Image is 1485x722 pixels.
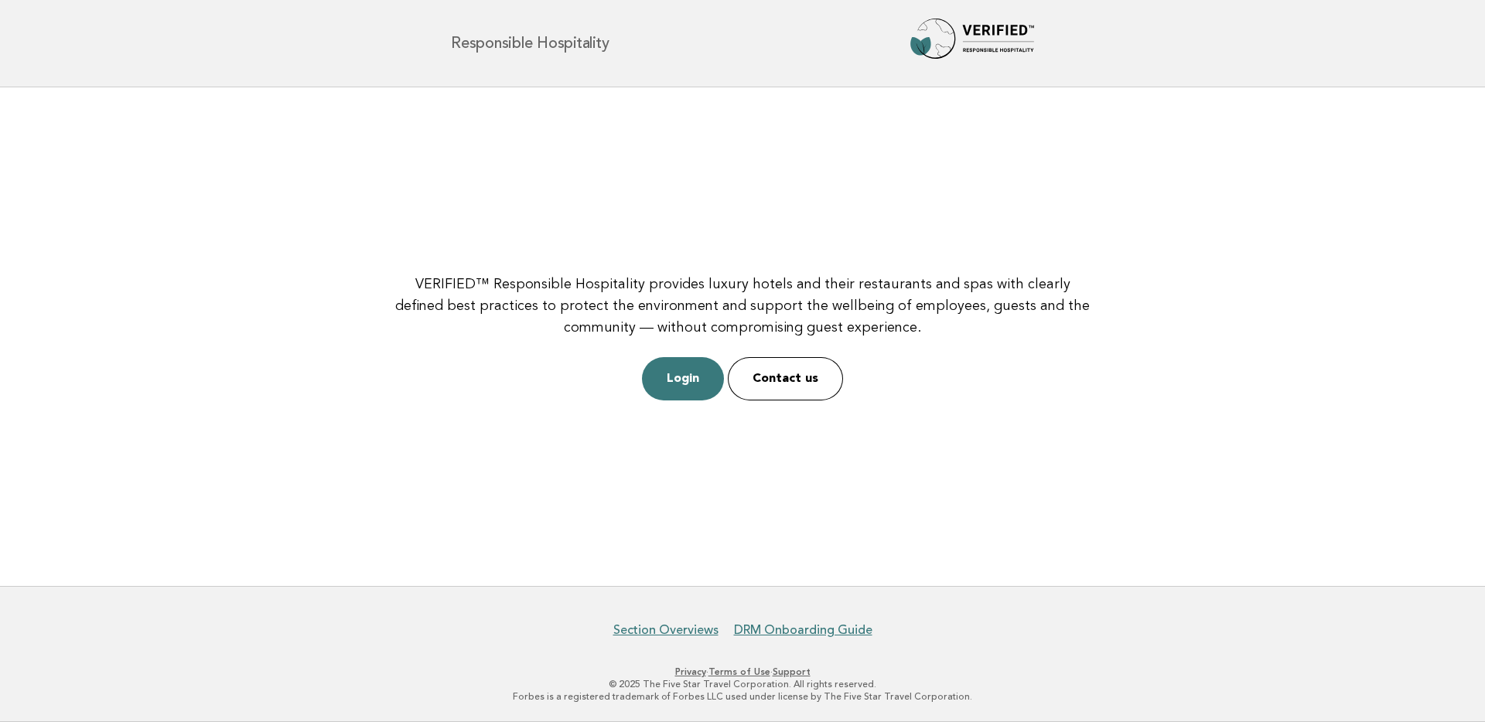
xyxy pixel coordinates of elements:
a: Privacy [675,666,706,677]
a: DRM Onboarding Guide [734,622,872,638]
a: Contact us [728,357,843,400]
a: Support [773,666,811,677]
p: · · [269,666,1216,678]
p: Forbes is a registered trademark of Forbes LLC used under license by The Five Star Travel Corpora... [269,690,1216,703]
p: VERIFIED™ Responsible Hospitality provides luxury hotels and their restaurants and spas with clea... [390,274,1095,339]
a: Login [642,357,724,400]
a: Terms of Use [708,666,770,677]
p: © 2025 The Five Star Travel Corporation. All rights reserved. [269,678,1216,690]
img: Forbes Travel Guide [910,19,1034,68]
h1: Responsible Hospitality [451,36,609,51]
a: Section Overviews [613,622,719,638]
